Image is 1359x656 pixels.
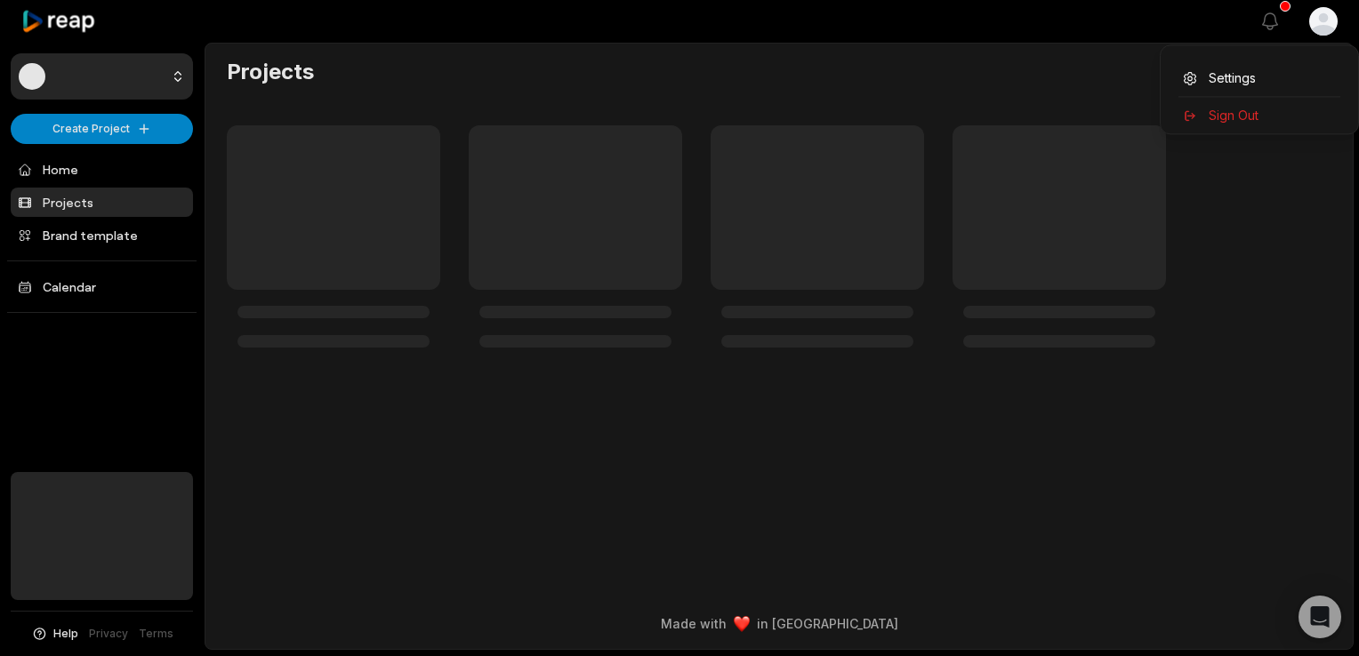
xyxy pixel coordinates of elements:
a: Calendar [11,272,193,301]
a: Projects [11,188,193,217]
a: Brand template [11,220,193,250]
span: Sign Out [1209,106,1258,124]
div: Open Intercom Messenger [1299,596,1341,638]
span: Help [53,626,78,642]
span: Settings [1209,68,1256,87]
h2: Projects [227,58,314,86]
a: Privacy [89,626,128,642]
img: heart emoji [734,616,750,632]
div: Made with in [GEOGRAPHIC_DATA] [221,614,1337,633]
a: Terms [139,626,173,642]
a: Home [11,155,193,184]
button: Create Project [11,114,193,144]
